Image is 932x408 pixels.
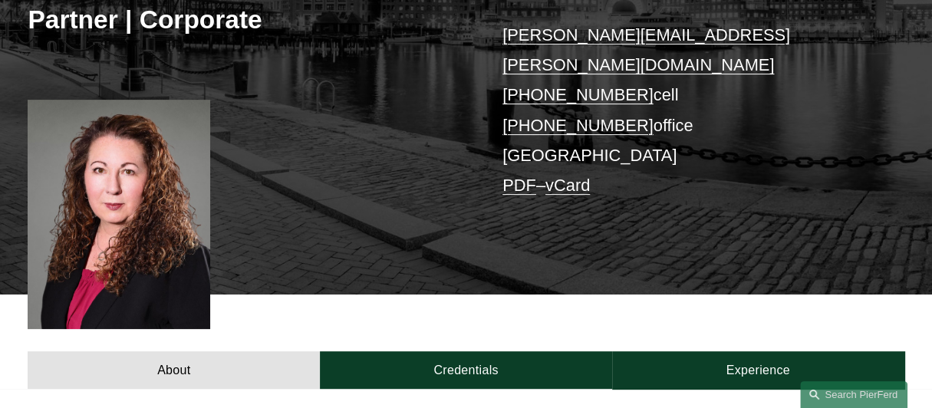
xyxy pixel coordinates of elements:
a: Experience [612,351,904,389]
a: PDF [502,176,536,195]
a: Credentials [320,351,612,389]
a: [PHONE_NUMBER] [502,85,654,104]
a: [PHONE_NUMBER] [502,116,654,135]
a: vCard [545,176,590,195]
a: [PERSON_NAME][EMAIL_ADDRESS][PERSON_NAME][DOMAIN_NAME] [502,25,790,74]
p: cell office [GEOGRAPHIC_DATA] – [502,20,868,201]
h3: Partner | Corporate [28,4,466,35]
a: Search this site [800,381,907,408]
a: About [28,351,320,389]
